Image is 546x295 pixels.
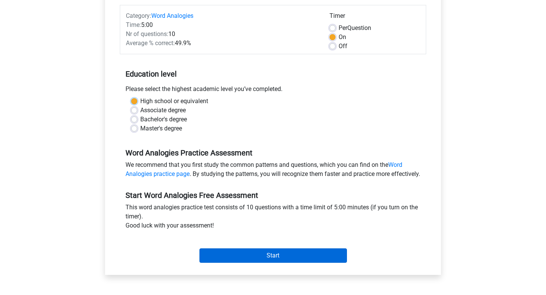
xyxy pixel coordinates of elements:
label: Associate degree [140,106,186,115]
span: Time: [126,21,141,28]
label: High school or equivalent [140,97,208,106]
label: On [339,33,346,42]
input: Start [199,248,347,263]
div: This word analogies practice test consists of 10 questions with a time limit of 5:00 minutes (if ... [120,203,426,233]
label: Off [339,42,347,51]
h5: Word Analogies Practice Assessment [126,148,420,157]
h5: Start Word Analogies Free Assessment [126,191,420,200]
a: Word Analogies [151,12,193,19]
span: Average % correct: [126,39,175,47]
label: Question [339,24,371,33]
div: Please select the highest academic level you’ve completed. [120,85,426,97]
h5: Education level [126,66,420,82]
div: 10 [120,30,324,39]
span: Per [339,24,347,31]
label: Bachelor's degree [140,115,187,124]
div: 49.9% [120,39,324,48]
div: Timer [329,11,420,24]
div: 5:00 [120,20,324,30]
label: Master's degree [140,124,182,133]
div: We recommend that you first study the common patterns and questions, which you can find on the . ... [120,160,426,182]
span: Nr of questions: [126,30,168,38]
span: Category: [126,12,151,19]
